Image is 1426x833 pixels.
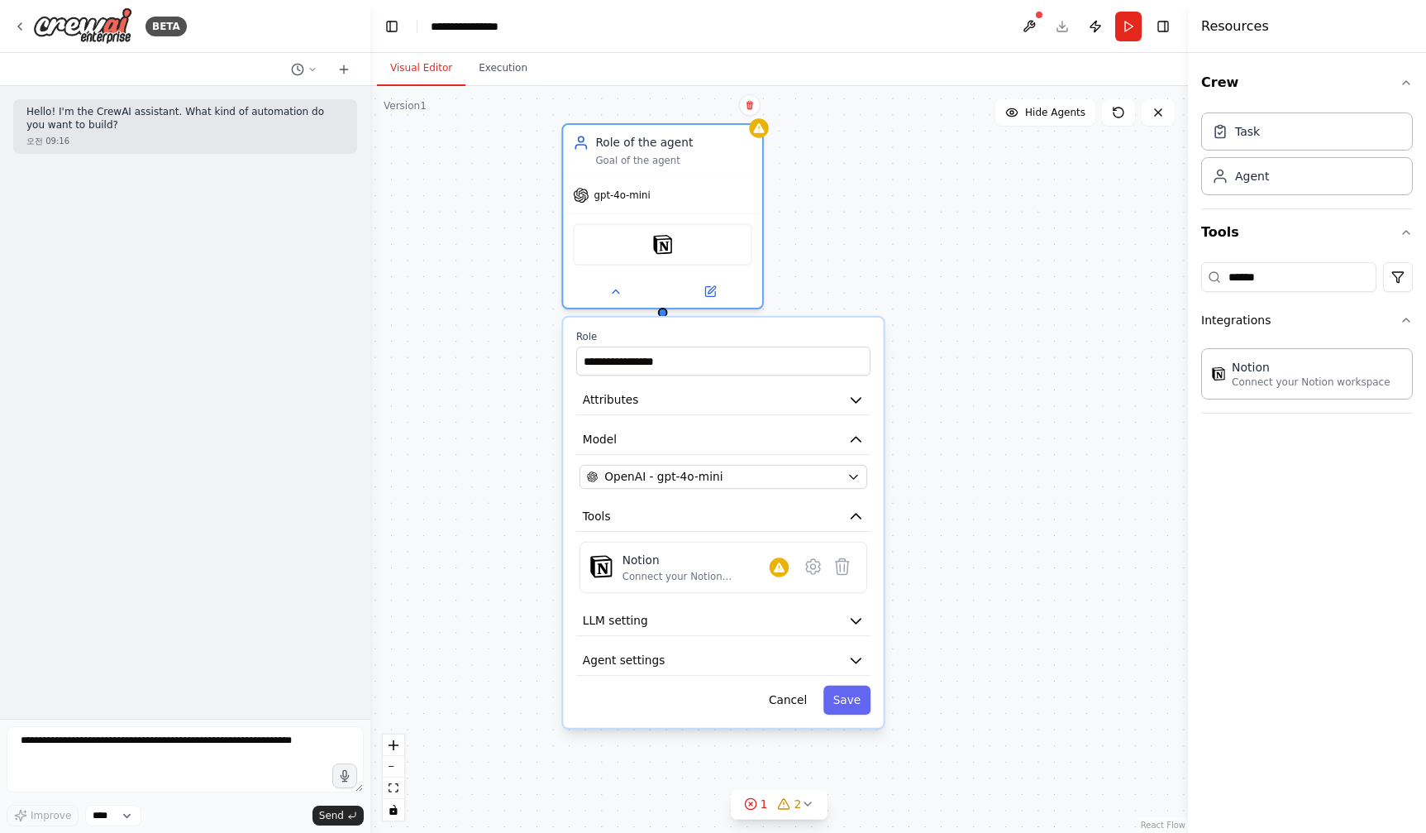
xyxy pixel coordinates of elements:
div: Connect your Notion workspace [622,570,770,583]
img: Notion [1212,367,1225,381]
div: Integrations [1201,342,1413,413]
div: Task [1235,123,1260,140]
span: LLM setting [583,613,648,630]
div: Agent [1235,168,1269,184]
span: 1 [761,796,768,812]
span: Send [319,809,344,822]
button: OpenAI - gpt-4o-mini [579,465,867,489]
button: Hide right sidebar [1152,15,1175,38]
button: Crew [1201,60,1413,106]
div: Tools [1201,256,1413,427]
div: Role of the agent [595,135,752,151]
button: 12 [731,789,828,820]
span: Hide Agents [1025,106,1085,119]
div: Crew [1201,106,1413,208]
button: Agent settings [576,646,870,676]
button: zoom out [383,756,404,778]
p: Connect your Notion workspace [1232,376,1390,389]
div: Role of the agentGoal of the agentgpt-4o-miniNotionRoleAttributesModelOpenAI - gpt-4o-miniToolsNo... [561,123,764,309]
button: Attributes [576,385,870,415]
button: Configure tool [799,552,827,581]
span: Agent settings [583,653,665,669]
div: Goal of the agent [595,154,752,167]
span: OpenAI - gpt-4o-mini [604,469,723,486]
p: Hello! I'm the CrewAI assistant. What kind of automation do you want to build? [26,106,344,132]
button: Execution [465,51,541,86]
label: Role [576,330,870,343]
div: Notion [622,552,770,568]
button: fit view [383,778,404,799]
div: BETA [145,17,187,36]
div: 오전 09:16 [26,135,344,147]
img: Notion [653,235,672,254]
img: Notion [590,555,613,577]
button: Click to speak your automation idea [332,764,357,788]
div: React Flow controls [383,735,404,821]
button: zoom in [383,735,404,756]
button: Save [823,686,870,715]
button: Send [312,806,364,826]
button: Cancel [759,686,817,715]
button: toggle interactivity [383,799,404,821]
button: LLM setting [576,606,870,636]
button: Delete tool [827,552,856,581]
h4: Resources [1201,17,1269,36]
div: Notion [1232,359,1390,376]
span: Attributes [583,392,639,409]
a: React Flow attribution [1141,821,1185,830]
span: 2 [794,796,802,812]
button: Hide left sidebar [380,15,403,38]
button: Start a new chat [331,60,357,79]
button: Hide Agents [995,99,1095,126]
button: Improve [7,805,79,826]
span: Improve [31,809,71,822]
nav: breadcrumb [431,18,516,35]
span: gpt-4o-mini [594,189,651,202]
img: Logo [33,7,132,45]
button: Visual Editor [377,51,465,86]
span: Tools [583,509,611,525]
button: Open in side panel [665,282,756,301]
button: Delete node [739,94,761,116]
button: Integrations [1201,299,1413,342]
button: Tools [1201,209,1413,256]
button: Tools [576,502,870,532]
button: Switch to previous chat [284,60,324,79]
div: Version 1 [384,99,427,113]
button: Model [576,425,870,455]
span: Model [583,432,617,448]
